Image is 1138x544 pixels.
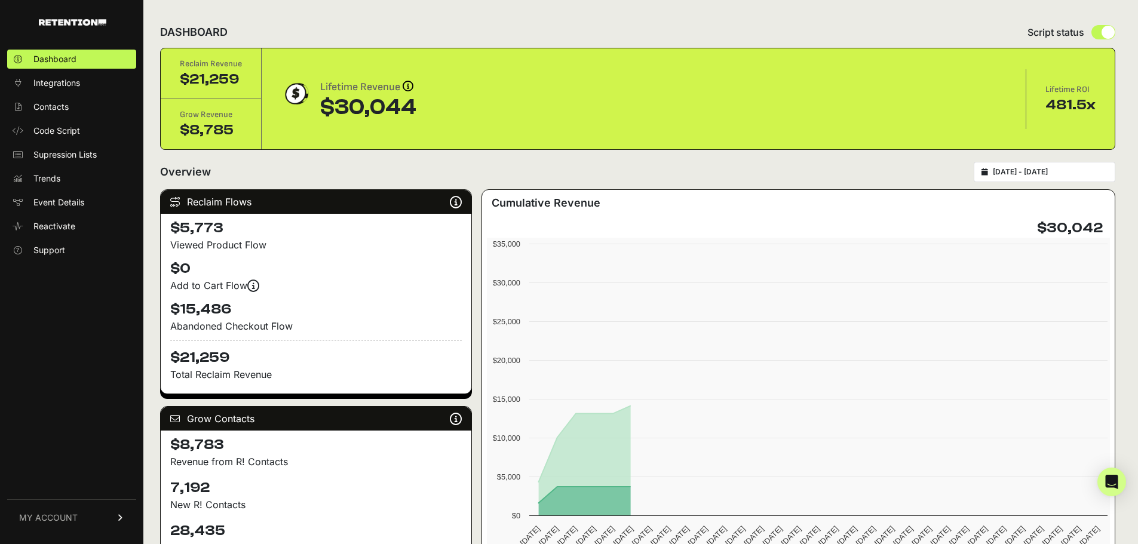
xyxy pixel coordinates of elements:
span: Contacts [33,101,69,113]
h4: $30,042 [1037,219,1103,238]
h3: Cumulative Revenue [492,195,600,211]
h4: 7,192 [170,478,462,497]
h4: $15,486 [170,300,462,319]
div: Reclaim Revenue [180,58,242,70]
text: $0 [512,511,520,520]
text: $35,000 [493,239,520,248]
div: Grow Contacts [161,407,471,431]
span: Trends [33,173,60,185]
div: Viewed Product Flow [170,238,462,252]
div: $30,044 [320,96,416,119]
div: Lifetime Revenue [320,79,416,96]
h4: $8,783 [170,435,462,454]
h4: $5,773 [170,219,462,238]
h2: DASHBOARD [160,24,228,41]
span: Script status [1027,25,1084,39]
a: Dashboard [7,50,136,69]
span: Support [33,244,65,256]
a: Reactivate [7,217,136,236]
h2: Overview [160,164,211,180]
a: Trends [7,169,136,188]
text: $5,000 [497,472,520,481]
div: Lifetime ROI [1045,84,1096,96]
p: New R! Contacts [170,497,462,512]
a: Supression Lists [7,145,136,164]
a: Event Details [7,193,136,212]
div: $8,785 [180,121,242,140]
img: dollar-coin-05c43ed7efb7bc0c12610022525b4bbbb207c7efeef5aecc26f025e68dcafac9.png [281,79,311,109]
span: Supression Lists [33,149,97,161]
a: Code Script [7,121,136,140]
text: $20,000 [493,356,520,365]
p: Revenue from R! Contacts [170,454,462,469]
text: $10,000 [493,434,520,442]
text: $15,000 [493,395,520,404]
a: Integrations [7,73,136,93]
div: $21,259 [180,70,242,89]
span: MY ACCOUNT [19,512,78,524]
div: Grow Revenue [180,109,242,121]
span: Dashboard [33,53,76,65]
div: Add to Cart Flow [170,278,462,293]
div: Open Intercom Messenger [1097,468,1126,496]
span: Reactivate [33,220,75,232]
text: $25,000 [493,317,520,326]
div: Reclaim Flows [161,190,471,214]
img: Retention.com [39,19,106,26]
p: Total Reclaim Revenue [170,367,462,382]
span: Code Script [33,125,80,137]
div: Abandoned Checkout Flow [170,319,462,333]
span: Integrations [33,77,80,89]
h4: $21,259 [170,340,462,367]
a: Contacts [7,97,136,116]
text: $30,000 [493,278,520,287]
a: MY ACCOUNT [7,499,136,536]
a: Support [7,241,136,260]
div: 481.5x [1045,96,1096,115]
h4: $0 [170,259,462,278]
h4: 28,435 [170,521,462,540]
span: Event Details [33,196,84,208]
